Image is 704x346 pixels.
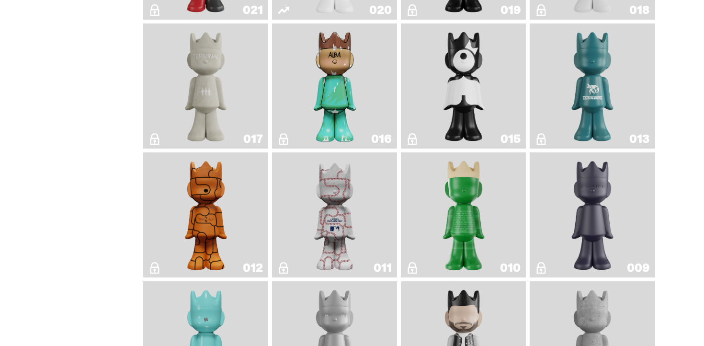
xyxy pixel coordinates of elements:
[627,262,649,274] div: 009
[500,4,520,16] div: 019
[278,156,391,274] a: Baseball
[310,156,360,274] img: Baseball
[535,156,649,274] a: Zero Bond
[500,262,520,274] div: 010
[369,4,391,16] div: 020
[278,27,391,145] a: ALBA
[567,27,618,145] img: Trash
[407,156,520,274] a: JFG
[243,262,262,274] div: 012
[371,133,391,145] div: 016
[629,4,649,16] div: 018
[500,133,520,145] div: 015
[407,27,520,145] a: Quest
[374,262,391,274] div: 011
[149,27,262,145] a: Terminal 27
[181,27,231,145] img: Terminal 27
[149,156,262,274] a: Basketball
[243,4,262,16] div: 021
[438,27,489,145] img: Quest
[629,133,649,145] div: 013
[243,133,262,145] div: 017
[438,156,489,274] img: JFG
[309,27,360,145] img: ALBA
[181,156,231,274] img: Basketball
[567,156,618,274] img: Zero Bond
[535,27,649,145] a: Trash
